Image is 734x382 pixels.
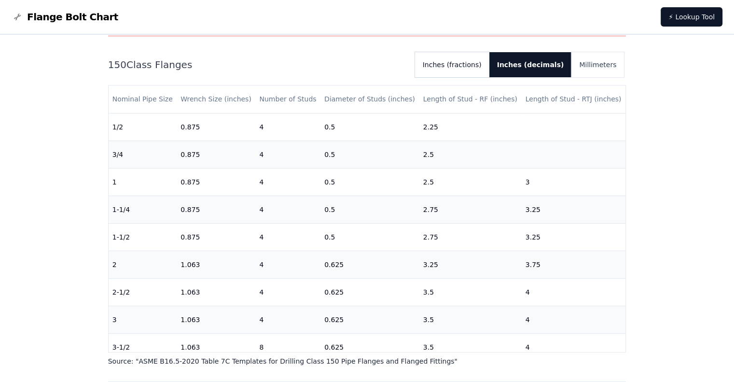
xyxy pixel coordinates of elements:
[522,196,626,223] td: 3.25
[177,85,255,113] th: Wrench Size (inches)
[255,333,320,361] td: 8
[320,278,419,306] td: 0.625
[320,223,419,251] td: 0.5
[109,85,177,113] th: Nominal Pipe Size
[320,251,419,278] td: 0.625
[255,251,320,278] td: 4
[177,168,255,196] td: 0.875
[109,278,177,306] td: 2-1/2
[320,333,419,361] td: 0.625
[522,168,626,196] td: 3
[255,223,320,251] td: 4
[109,141,177,168] td: 3/4
[661,7,722,27] a: ⚡ Lookup Tool
[320,113,419,141] td: 0.5
[255,168,320,196] td: 4
[108,356,626,366] p: Source: " ASME B16.5-2020 Table 7C Templates for Drilling Class 150 Pipe Flanges and Flanged Fitt...
[320,141,419,168] td: 0.5
[320,168,419,196] td: 0.5
[177,333,255,361] td: 1.063
[109,251,177,278] td: 2
[109,333,177,361] td: 3-1/2
[255,278,320,306] td: 4
[419,306,522,333] td: 3.5
[419,141,522,168] td: 2.5
[419,333,522,361] td: 3.5
[109,306,177,333] td: 3
[419,223,522,251] td: 2.75
[419,251,522,278] td: 3.25
[109,196,177,223] td: 1-1/4
[419,168,522,196] td: 2.5
[177,196,255,223] td: 0.875
[419,196,522,223] td: 2.75
[522,223,626,251] td: 3.25
[419,113,522,141] td: 2.25
[255,196,320,223] td: 4
[177,223,255,251] td: 0.875
[109,168,177,196] td: 1
[489,52,572,77] button: Inches (decimals)
[571,52,624,77] button: Millimeters
[177,278,255,306] td: 1.063
[419,85,522,113] th: Length of Stud - RF (inches)
[320,85,419,113] th: Diameter of Studs (inches)
[255,113,320,141] td: 4
[415,52,489,77] button: Inches (fractions)
[320,306,419,333] td: 0.625
[108,58,407,71] h2: 150 Class Flanges
[522,306,626,333] td: 4
[177,141,255,168] td: 0.875
[522,333,626,361] td: 4
[522,278,626,306] td: 4
[255,85,320,113] th: Number of Studs
[27,10,118,24] span: Flange Bolt Chart
[255,306,320,333] td: 4
[522,251,626,278] td: 3.75
[320,196,419,223] td: 0.5
[177,113,255,141] td: 0.875
[109,223,177,251] td: 1-1/2
[177,251,255,278] td: 1.063
[522,85,626,113] th: Length of Stud - RTJ (inches)
[109,113,177,141] td: 1/2
[12,10,118,24] a: Flange Bolt Chart LogoFlange Bolt Chart
[12,11,23,23] img: Flange Bolt Chart Logo
[419,278,522,306] td: 3.5
[255,141,320,168] td: 4
[177,306,255,333] td: 1.063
